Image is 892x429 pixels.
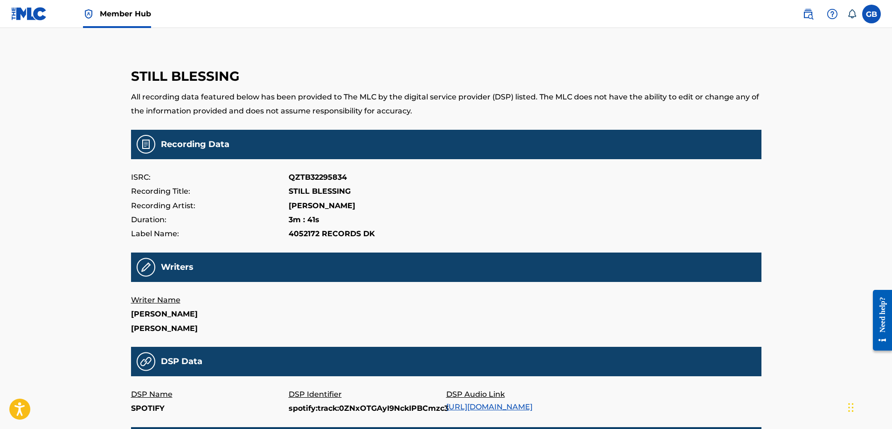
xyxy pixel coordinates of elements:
p: Recording Title: [131,184,289,198]
div: User Menu [862,5,881,23]
div: Drag [848,394,854,422]
p: DSP Identifier [289,387,446,401]
div: Help [823,5,842,23]
p: 4052172 RECORDS DK [289,227,375,241]
p: DSP Audio Link [446,387,604,401]
h5: Recording Data [161,139,229,150]
p: ISRC: [131,170,289,184]
a: Public Search [799,5,817,23]
img: help [827,8,838,20]
p: [PERSON_NAME] [289,199,355,213]
p: QZTB32295834 [289,170,347,184]
img: Top Rightsholder [83,8,94,20]
h5: Writers [161,262,194,273]
p: 3m : 41s [289,213,319,227]
p: Recording Artist: [131,199,289,213]
p: Duration: [131,213,289,227]
img: Recording Writers [137,258,155,277]
p: [PERSON_NAME] [131,322,289,336]
p: Label Name: [131,227,289,241]
img: 31a9e25fa6e13e71f14b.png [137,352,155,371]
p: SPOTIFY [131,401,289,415]
iframe: Resource Center [866,283,892,358]
img: Recording Data [137,135,155,154]
span: Member Hub [100,8,151,19]
h3: STILL BLESSING [131,68,761,84]
div: Notifications [847,9,857,19]
p: spotify:track:0ZNxOTGAyI9NckIPBCmzc3 [289,401,446,415]
p: [PERSON_NAME] [131,307,289,321]
h5: DSP Data [161,356,202,367]
iframe: Chat Widget [845,384,892,429]
img: MLC Logo [11,7,47,21]
p: Writer Name [131,293,289,307]
p: All recording data featured below has been provided to The MLC by the digital service provider (D... [131,90,761,119]
img: search [802,8,814,20]
p: DSP Name [131,387,289,401]
p: STILL BLESSING [289,184,351,198]
a: [URL][DOMAIN_NAME] [446,402,532,411]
